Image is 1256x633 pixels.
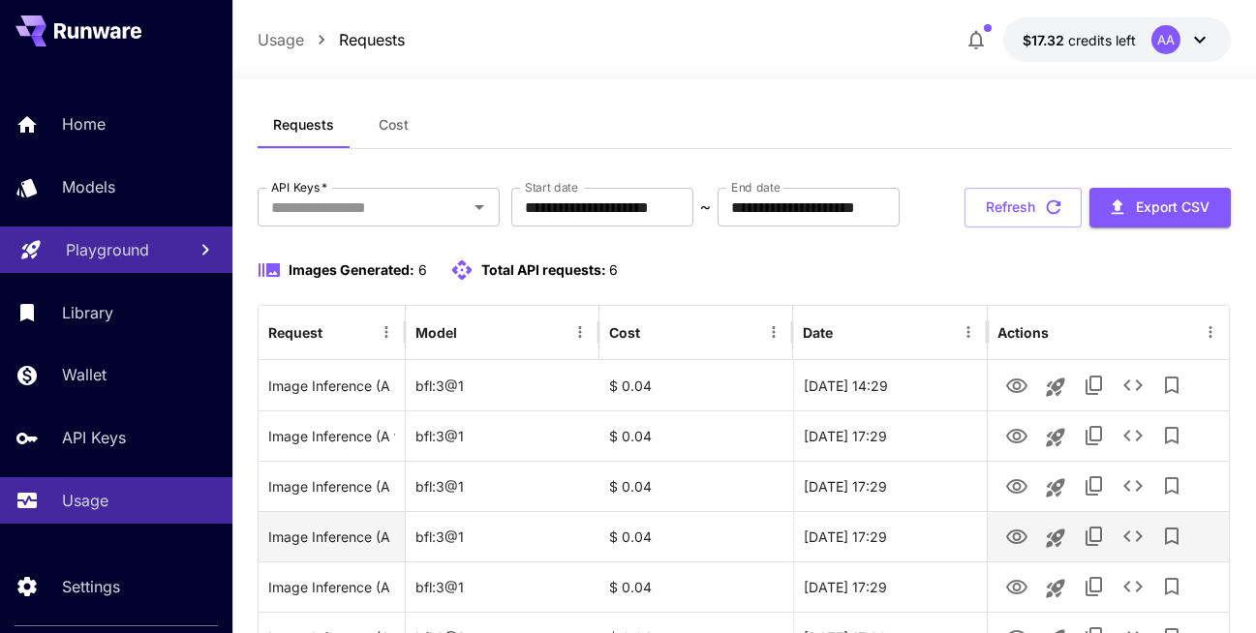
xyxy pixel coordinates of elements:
[268,462,394,511] div: Click to copy prompt
[1152,567,1191,606] button: Add to library
[1089,188,1231,227] button: Export CSV
[339,28,405,51] a: Requests
[1075,567,1114,606] button: Copy TaskUUID
[1197,318,1224,346] button: Menu
[1036,468,1075,507] button: Launch in playground
[1114,567,1152,606] button: See details
[1036,569,1075,608] button: Launch in playground
[1114,467,1152,505] button: See details
[803,324,833,341] div: Date
[599,511,793,561] div: $ 0.04
[268,512,394,561] div: Click to copy prompt
[609,261,618,278] span: 6
[373,318,400,346] button: Menu
[1075,416,1114,455] button: Copy TaskUUID
[62,363,107,386] p: Wallet
[793,461,987,511] div: 19 Aug, 2025 17:29
[1152,467,1191,505] button: Add to library
[289,261,414,278] span: Images Generated:
[62,301,113,324] p: Library
[406,360,599,410] div: bfl:3@1
[525,179,578,196] label: Start date
[1114,517,1152,556] button: See details
[997,365,1036,405] button: View Image
[1152,517,1191,556] button: Add to library
[1036,368,1075,407] button: Launch in playground
[1075,366,1114,405] button: Copy TaskUUID
[258,28,304,51] a: Usage
[1114,366,1152,405] button: See details
[997,324,1049,341] div: Actions
[793,360,987,410] div: 21 Aug, 2025 14:29
[62,112,106,136] p: Home
[965,188,1082,227] button: Refresh
[642,318,669,346] button: Sort
[997,566,1036,606] button: View Image
[731,179,780,196] label: End date
[599,461,793,511] div: $ 0.04
[1075,517,1114,556] button: Copy TaskUUID
[567,318,594,346] button: Menu
[459,318,486,346] button: Sort
[406,561,599,612] div: bfl:3@1
[271,179,327,196] label: API Keys
[268,324,322,341] div: Request
[599,360,793,410] div: $ 0.04
[62,426,126,449] p: API Keys
[406,511,599,561] div: bfl:3@1
[793,410,987,461] div: 19 Aug, 2025 17:29
[1003,17,1231,62] button: $17.32078AA
[268,361,394,410] div: Click to copy prompt
[418,261,427,278] span: 6
[609,324,640,341] div: Cost
[599,561,793,612] div: $ 0.04
[466,194,493,221] button: Open
[415,324,457,341] div: Model
[324,318,352,346] button: Sort
[997,516,1036,556] button: View Image
[1068,32,1136,48] span: credits left
[1114,416,1152,455] button: See details
[1151,25,1180,54] div: AA
[273,116,334,134] span: Requests
[1023,32,1068,48] span: $17.32
[379,116,409,134] span: Cost
[599,410,793,461] div: $ 0.04
[268,411,394,461] div: Click to copy prompt
[760,318,787,346] button: Menu
[66,238,149,261] p: Playground
[1152,366,1191,405] button: Add to library
[793,511,987,561] div: 19 Aug, 2025 17:29
[62,489,108,512] p: Usage
[1023,30,1136,50] div: $17.32078
[62,575,120,598] p: Settings
[1075,467,1114,505] button: Copy TaskUUID
[406,410,599,461] div: bfl:3@1
[1036,418,1075,457] button: Launch in playground
[997,466,1036,505] button: View Image
[268,562,394,612] div: Click to copy prompt
[835,318,862,346] button: Sort
[955,318,982,346] button: Menu
[997,415,1036,455] button: View Image
[700,196,711,219] p: ~
[1036,519,1075,558] button: Launch in playground
[1152,416,1191,455] button: Add to library
[793,561,987,612] div: 19 Aug, 2025 17:29
[406,461,599,511] div: bfl:3@1
[481,261,606,278] span: Total API requests:
[258,28,405,51] nav: breadcrumb
[62,175,115,198] p: Models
